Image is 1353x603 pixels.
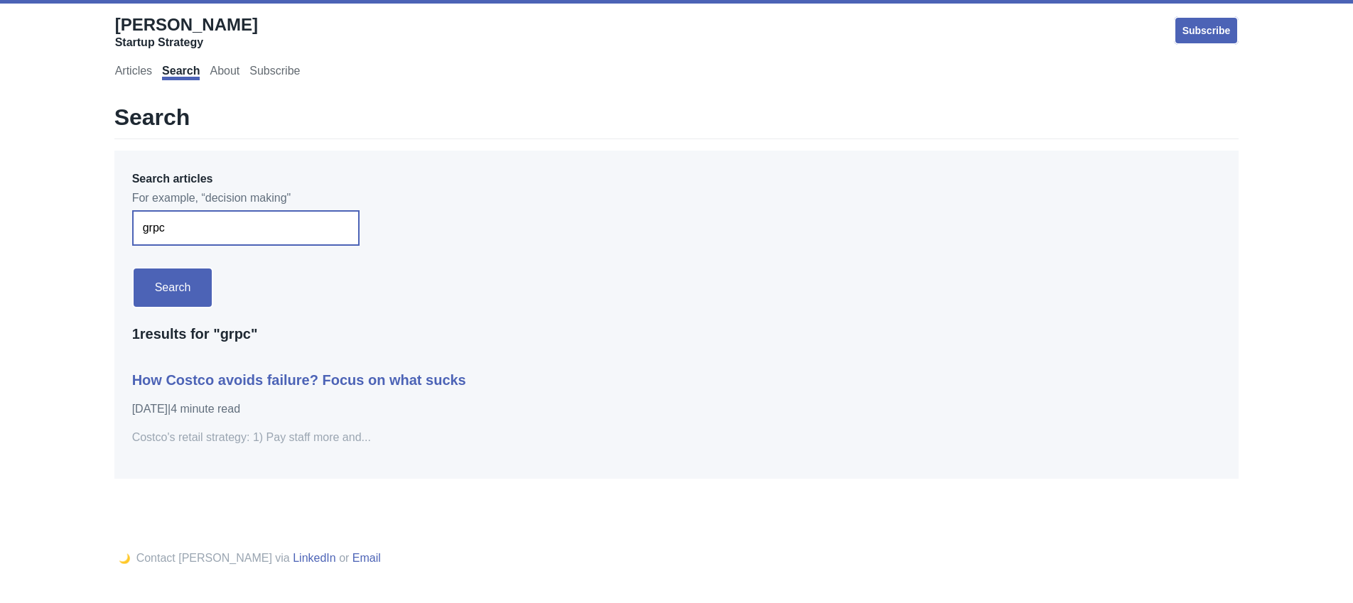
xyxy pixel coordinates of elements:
[136,552,290,564] span: Contact [PERSON_NAME] via
[132,325,1222,343] h3: 1 results for " grpc "
[339,552,349,564] span: or
[115,65,152,80] a: Articles
[132,190,1222,207] span: For example, “decision making"
[162,65,200,80] a: Search
[114,103,1239,139] h1: Search
[115,14,258,50] a: [PERSON_NAME]Startup Strategy
[249,65,300,80] a: Subscribe
[115,15,258,34] span: [PERSON_NAME]
[352,552,381,564] a: Email
[1174,16,1239,45] a: Subscribe
[132,267,214,308] input: Search
[132,172,1222,186] p: Search articles
[115,36,258,50] div: Startup Strategy
[132,429,895,446] p: Costco's retail strategy: 1) Pay staff more and...
[114,553,135,565] button: 🌙
[293,552,336,564] a: LinkedIn
[132,401,895,418] p: [DATE] | 4 minute read
[132,372,466,388] a: How Costco avoids failure? Focus on what sucks
[210,65,239,80] a: About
